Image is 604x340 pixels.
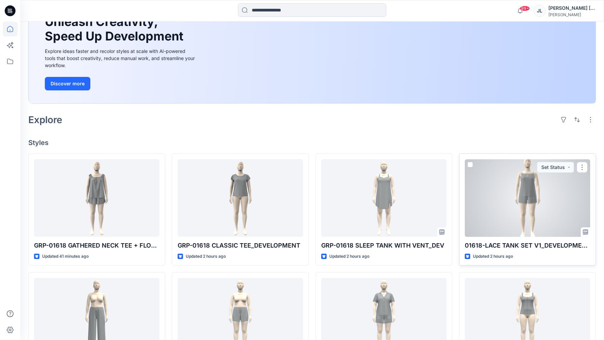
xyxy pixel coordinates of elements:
[45,77,197,90] a: Discover more
[45,48,197,69] div: Explore ideas faster and recolor styles at scale with AI-powered tools that boost creativity, red...
[548,4,596,12] div: [PERSON_NAME] [PERSON_NAME]
[321,159,447,237] a: GRP-01618 SLEEP TANK WITH VENT_DEV
[534,5,546,17] div: JL
[34,241,159,250] p: GRP-01618 GATHERED NECK TEE + FLOWY SHORT_DEVELOPMENT
[45,15,186,44] h1: Unleash Creativity, Speed Up Development
[178,159,303,237] a: GRP-01618 CLASSIC TEE_DEVELOPMENT
[45,77,90,90] button: Discover more
[28,114,62,125] h2: Explore
[473,253,513,260] p: Updated 2 hours ago
[28,139,596,147] h4: Styles
[465,241,590,250] p: 01618-LACE TANK SET V1_DEVELOPMENT
[465,159,590,237] a: 01618-LACE TANK SET V1_DEVELOPMENT
[329,253,369,260] p: Updated 2 hours ago
[42,253,89,260] p: Updated 41 minutes ago
[520,6,530,11] span: 99+
[321,241,447,250] p: GRP-01618 SLEEP TANK WITH VENT_DEV
[178,241,303,250] p: GRP-01618 CLASSIC TEE_DEVELOPMENT
[186,253,226,260] p: Updated 2 hours ago
[34,159,159,237] a: GRP-01618 GATHERED NECK TEE + FLOWY SHORT_DEVELOPMENT
[548,12,596,17] div: [PERSON_NAME]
